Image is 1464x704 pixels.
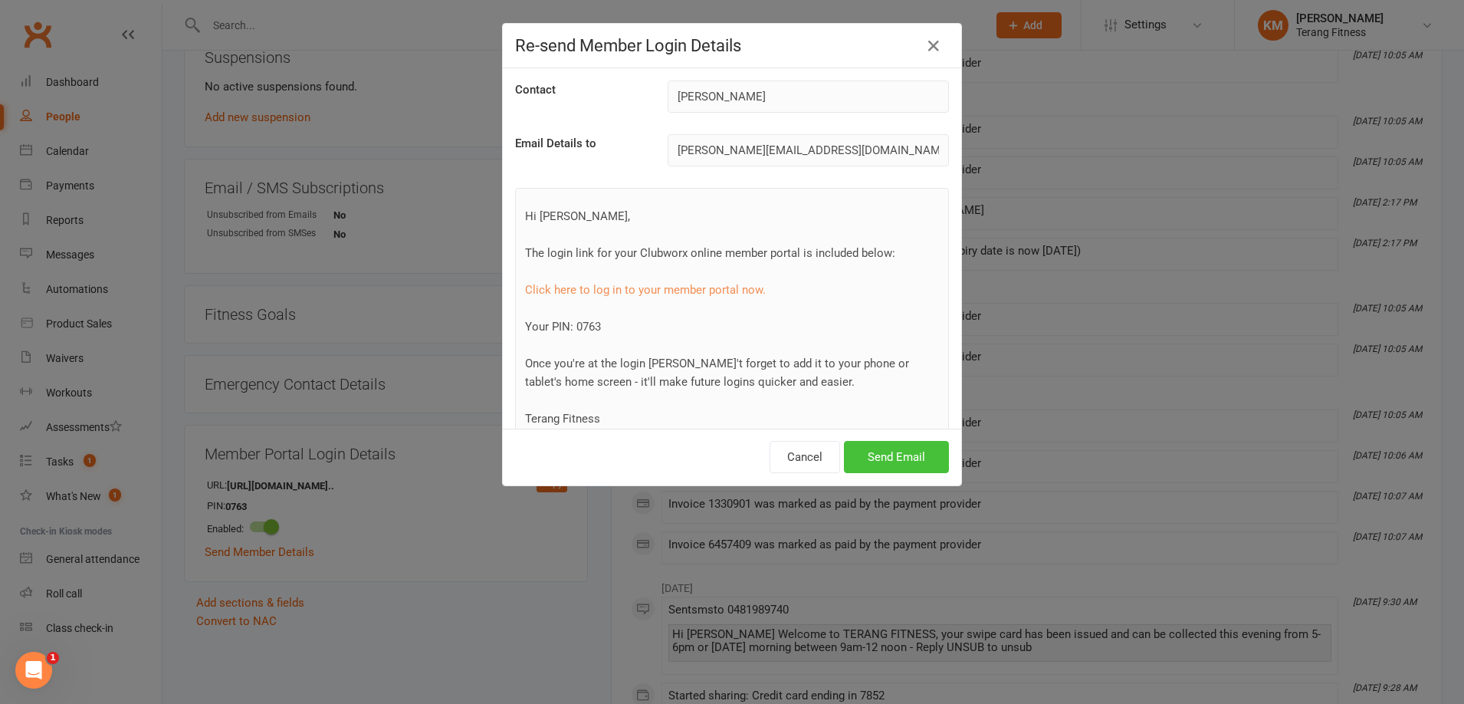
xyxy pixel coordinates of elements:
button: Cancel [770,441,840,473]
button: Close [921,34,946,58]
span: Terang Fitness [525,412,600,426]
span: The login link for your Clubworx online member portal is included below: [525,246,895,260]
label: Contact [515,81,556,99]
button: Send Email [844,441,949,473]
iframe: Intercom live chat [15,652,52,689]
h4: Re-send Member Login Details [515,36,949,55]
span: Hi [PERSON_NAME], [525,209,630,223]
a: Click here to log in to your member portal now. [525,283,766,297]
span: Your PIN: 0763 [525,320,601,334]
label: Email Details to [515,134,596,153]
span: 1 [47,652,59,664]
span: Once you're at the login [PERSON_NAME]'t forget to add it to your phone or tablet's home screen -... [525,357,909,389]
